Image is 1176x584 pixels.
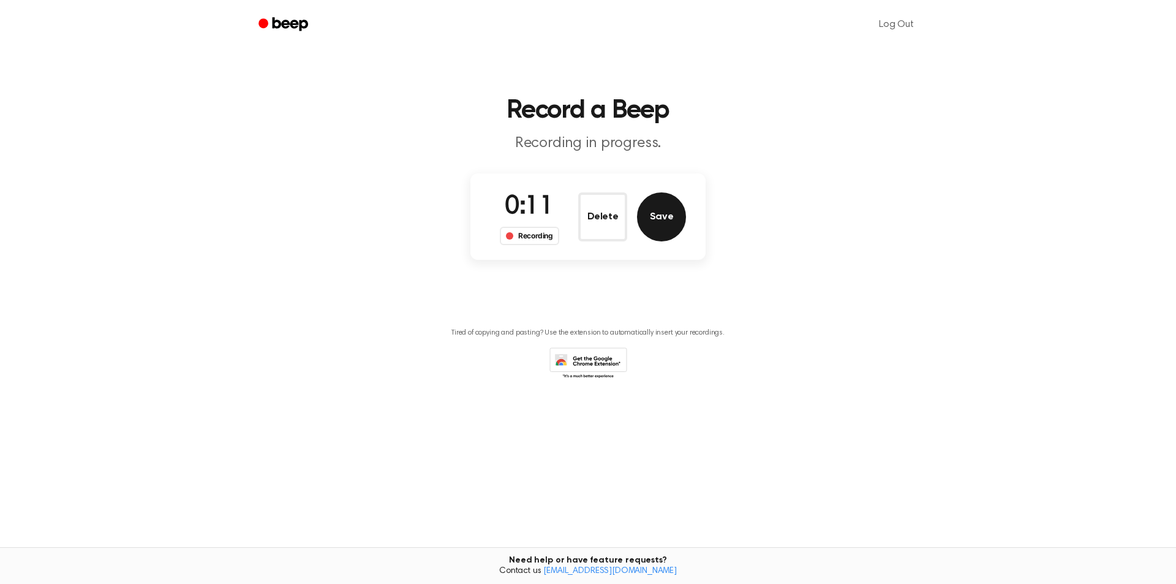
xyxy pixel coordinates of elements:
div: Recording [500,227,559,245]
p: Recording in progress. [353,134,823,154]
a: [EMAIL_ADDRESS][DOMAIN_NAME] [543,567,677,575]
p: Tired of copying and pasting? Use the extension to automatically insert your recordings. [451,328,725,338]
button: Delete Audio Record [578,192,627,241]
span: 0:11 [505,194,554,220]
button: Save Audio Record [637,192,686,241]
a: Log Out [867,10,926,39]
a: Beep [250,13,319,37]
span: Contact us [7,566,1169,577]
h1: Record a Beep [274,98,902,124]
